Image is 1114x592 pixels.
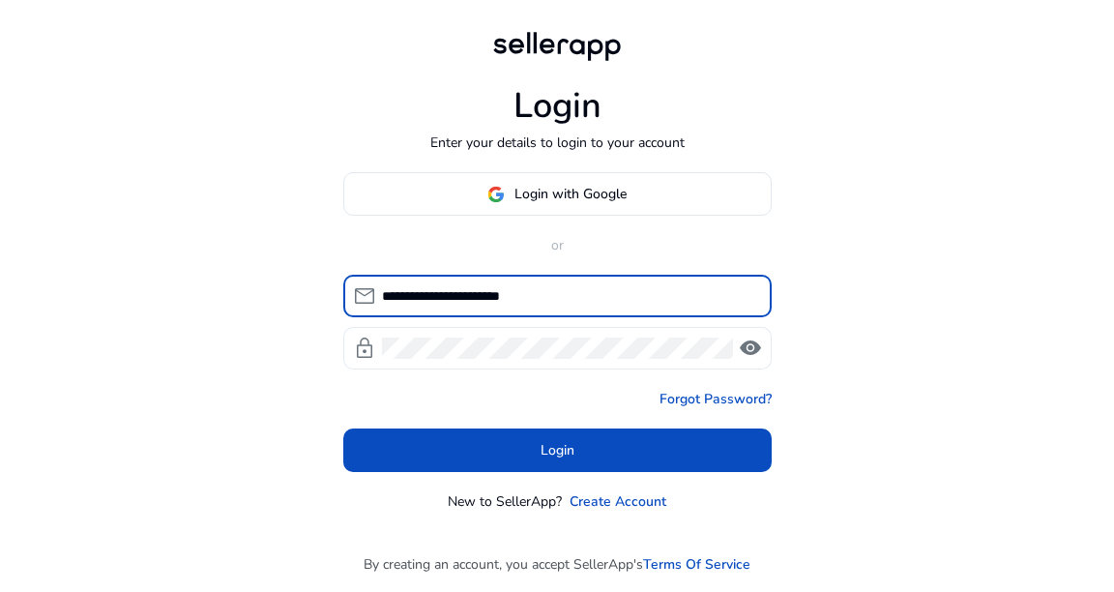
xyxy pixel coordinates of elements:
[430,133,685,153] p: Enter your details to login to your account
[448,491,562,512] p: New to SellerApp?
[643,554,750,575] a: Terms Of Service
[541,440,574,460] span: Login
[343,235,772,255] p: or
[660,389,772,409] a: Forgot Password?
[353,284,376,308] span: mail
[513,85,601,127] h1: Login
[570,491,666,512] a: Create Account
[487,186,505,203] img: google-logo.svg
[353,337,376,360] span: lock
[343,429,772,472] button: Login
[514,184,627,204] span: Login with Google
[739,337,762,360] span: visibility
[343,172,772,216] button: Login with Google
